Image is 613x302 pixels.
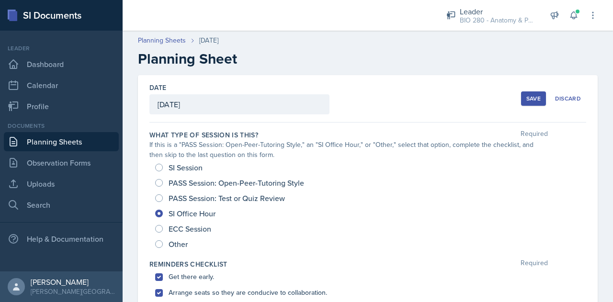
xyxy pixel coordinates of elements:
div: If this is a "PASS Session: Open-Peer-Tutoring Style," an "SI Office Hour," or "Other," select th... [149,140,548,160]
span: ECC Session [169,224,211,234]
div: [PERSON_NAME][GEOGRAPHIC_DATA] [31,287,115,296]
span: Required [521,130,548,140]
span: SI Session [169,163,203,172]
button: Save [521,91,546,106]
a: Observation Forms [4,153,119,172]
span: SI Office Hour [169,209,216,218]
div: Documents [4,122,119,130]
span: Other [169,239,188,249]
a: Dashboard [4,55,119,74]
a: Uploads [4,174,119,193]
a: Calendar [4,76,119,95]
h2: Planning Sheet [138,50,598,67]
span: PASS Session: Test or Quiz Review [169,193,285,203]
div: [DATE] [199,35,218,45]
div: Leader [4,44,119,53]
a: Planning Sheets [138,35,186,45]
a: Search [4,195,119,214]
div: Help & Documentation [4,229,119,248]
div: BIO 280 - Anatomy & Physiology I / Fall 2025 [460,15,536,25]
a: Profile [4,97,119,116]
label: Arrange seats so they are conducive to collaboration. [169,288,327,298]
span: Required [521,259,548,269]
div: Discard [555,95,581,102]
button: Discard [550,91,586,106]
a: Planning Sheets [4,132,119,151]
div: Save [526,95,541,102]
label: Date [149,83,166,92]
label: What type of session is this? [149,130,258,140]
div: [PERSON_NAME] [31,277,115,287]
span: PASS Session: Open-Peer-Tutoring Style [169,178,304,188]
label: Get there early. [169,272,214,282]
div: Leader [460,6,536,17]
label: Reminders Checklist [149,259,227,269]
